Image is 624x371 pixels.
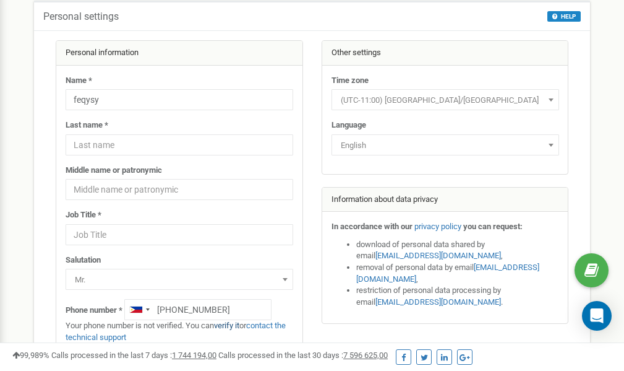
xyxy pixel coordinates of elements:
[66,320,293,343] p: Your phone number is not verified. You can or
[331,89,559,110] span: (UTC-11:00) Pacific/Midway
[51,351,216,360] span: Calls processed in the last 7 days :
[343,351,388,360] u: 7 596 625,00
[463,222,523,231] strong: you can request:
[66,75,92,87] label: Name *
[356,263,539,284] a: [EMAIL_ADDRESS][DOMAIN_NAME]
[66,209,101,221] label: Job Title *
[331,134,559,155] span: English
[331,222,412,231] strong: In accordance with our
[331,75,369,87] label: Time zone
[172,351,216,360] u: 1 744 194,00
[12,351,49,360] span: 99,989%
[375,297,501,307] a: [EMAIL_ADDRESS][DOMAIN_NAME]
[214,321,239,330] a: verify it
[547,11,581,22] button: HELP
[218,351,388,360] span: Calls processed in the last 30 days :
[66,120,108,131] label: Last name *
[336,92,555,109] span: (UTC-11:00) Pacific/Midway
[356,239,559,262] li: download of personal data shared by email ,
[66,89,293,110] input: Name
[336,137,555,154] span: English
[66,134,293,155] input: Last name
[375,251,501,260] a: [EMAIL_ADDRESS][DOMAIN_NAME]
[66,305,122,316] label: Phone number *
[66,224,293,245] input: Job Title
[125,300,153,320] div: Telephone country code
[66,269,293,290] span: Mr.
[356,262,559,285] li: removal of personal data by email ,
[414,222,461,231] a: privacy policy
[331,120,366,131] label: Language
[66,255,101,266] label: Salutation
[322,41,568,66] div: Other settings
[56,41,302,66] div: Personal information
[66,321,286,342] a: contact the technical support
[43,11,119,22] h5: Personal settings
[66,165,162,177] label: Middle name or patronymic
[356,285,559,308] li: restriction of personal data processing by email .
[582,301,612,331] div: Open Intercom Messenger
[124,299,271,320] input: +1-800-555-55-55
[66,179,293,200] input: Middle name or patronymic
[70,271,289,289] span: Mr.
[322,188,568,212] div: Information about data privacy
